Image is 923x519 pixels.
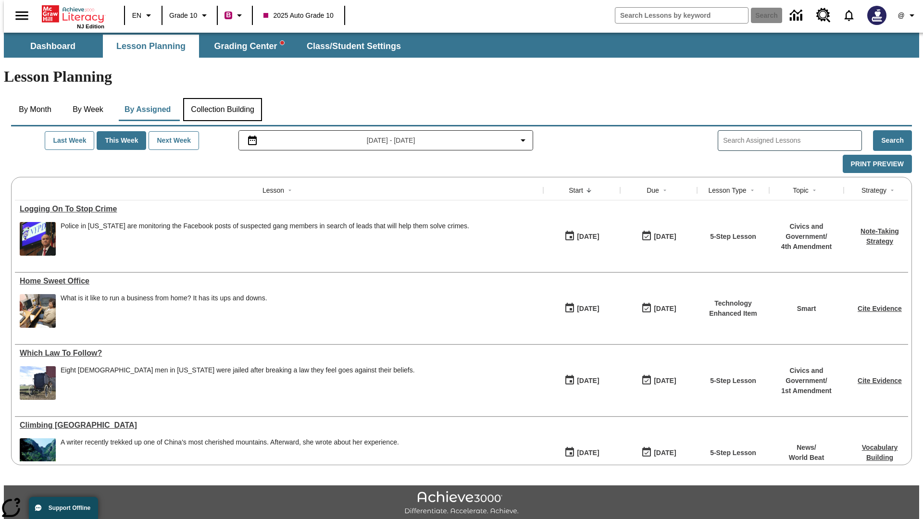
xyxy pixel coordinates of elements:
[61,438,399,472] div: A writer recently trekked up one of China's most cherished mountains. Afterward, she wrote about ...
[221,7,249,24] button: Boost Class color is violet red. Change class color
[165,7,214,24] button: Grade: Grade 10, Select a grade
[20,421,538,430] a: Climbing Mount Tai, Lessons
[809,185,820,196] button: Sort
[862,444,898,461] a: Vocabulary Building
[20,205,538,213] div: Logging On To Stop Crime
[638,371,679,390] button: 09/29/25: Last day the lesson can be accessed
[710,232,756,242] p: 5-Step Lesson
[20,366,56,400] img: Mountains Alt Text
[858,305,902,312] a: Cite Evidence
[517,135,529,146] svg: Collapse Date Range Filter
[836,3,861,28] a: Notifications
[132,11,141,21] span: EN
[793,185,809,195] div: Topic
[61,222,469,230] div: Police in [US_STATE] are monitoring the Facebook posts of suspected gang members in search of lea...
[284,185,296,196] button: Sort
[708,185,746,195] div: Lesson Type
[214,41,284,52] span: Grading Center
[404,491,519,516] img: Achieve3000 Differentiate Accelerate Achieve
[638,299,679,318] button: 10/01/25: Last day the lesson can be accessed
[20,421,538,430] div: Climbing Mount Tai
[789,453,824,463] p: World Beat
[861,3,892,28] button: Select a new avatar
[226,9,231,21] span: B
[45,131,94,150] button: Last Week
[61,438,399,446] div: A writer recently trekked up one of China's most cherished mountains. Afterward, she wrote about ...
[638,227,679,246] button: 10/06/25: Last day the lesson can be accessed
[61,222,469,256] div: Police in New York are monitoring the Facebook posts of suspected gang members in search of leads...
[280,41,284,45] svg: writing assistant alert
[892,7,923,24] button: Profile/Settings
[29,497,98,519] button: Support Offline
[183,98,262,121] button: Collection Building
[873,130,912,151] button: Search
[299,35,409,58] button: Class/Student Settings
[784,2,811,29] a: Data Center
[128,7,159,24] button: Language: EN, Select a language
[886,185,898,196] button: Sort
[858,377,902,384] a: Cite Evidence
[867,6,886,25] img: Avatar
[561,444,602,462] button: 07/22/25: First time the lesson was available
[789,443,824,453] p: News /
[20,438,56,472] img: 6000 stone steps to climb Mount Tai in Chinese countryside
[61,366,415,400] div: Eight Amish men in Kentucky were jailed after breaking a law they feel goes against their beliefs.
[149,131,199,150] button: Next Week
[654,375,676,387] div: [DATE]
[702,298,764,319] p: Technology Enhanced Item
[577,231,599,243] div: [DATE]
[561,227,602,246] button: 09/30/25: First time the lesson was available
[20,294,56,328] img: A woman wearing a headset sitting at a desk working on a computer. Working from home has benefits...
[103,35,199,58] button: Lesson Planning
[97,131,146,150] button: This Week
[61,294,267,328] div: What is it like to run a business from home? It has its ups and downs.
[654,303,676,315] div: [DATE]
[638,444,679,462] button: 06/30/26: Last day the lesson can be accessed
[4,33,919,58] div: SubNavbar
[64,98,112,121] button: By Week
[169,11,197,21] span: Grade 10
[659,185,671,196] button: Sort
[61,366,415,374] p: Eight [DEMOGRAPHIC_DATA] men in [US_STATE] were jailed after breaking a law they feel goes agains...
[116,41,186,52] span: Lesson Planning
[117,98,178,121] button: By Assigned
[747,185,758,196] button: Sort
[4,68,919,86] h1: Lesson Planning
[577,375,599,387] div: [DATE]
[843,155,912,173] button: Print Preview
[577,447,599,459] div: [DATE]
[561,371,602,390] button: 09/23/25: First time the lesson was available
[42,4,104,24] a: Home
[20,349,538,358] div: Which Law To Follow?
[774,366,839,386] p: Civics and Government /
[42,3,104,29] div: Home
[5,35,101,58] button: Dashboard
[710,376,756,386] p: 5-Step Lesson
[20,222,56,256] img: police now using Facebook to help stop crime
[262,185,284,195] div: Lesson
[774,242,839,252] p: 4th Amendment
[77,24,104,29] span: NJ Edition
[263,11,333,21] span: 2025 Auto Grade 10
[861,227,899,245] a: Note-Taking Strategy
[243,135,529,146] button: Select the date range menu item
[569,185,583,195] div: Start
[654,231,676,243] div: [DATE]
[307,41,401,52] span: Class/Student Settings
[20,277,538,285] a: Home Sweet Office, Lessons
[654,447,676,459] div: [DATE]
[710,448,756,458] p: 5-Step Lesson
[583,185,595,196] button: Sort
[561,299,602,318] button: 09/29/25: First time the lesson was available
[49,505,90,511] span: Support Offline
[861,185,886,195] div: Strategy
[20,205,538,213] a: Logging On To Stop Crime, Lessons
[20,277,538,285] div: Home Sweet Office
[774,222,839,242] p: Civics and Government /
[367,136,415,146] span: [DATE] - [DATE]
[8,1,36,30] button: Open side menu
